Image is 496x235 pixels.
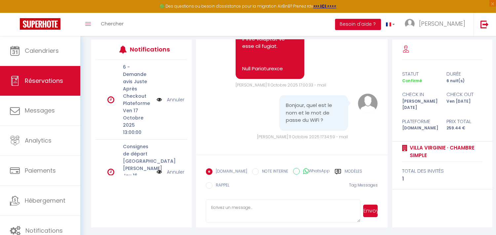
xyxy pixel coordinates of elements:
span: Chercher [101,20,124,27]
label: Modèles [345,168,362,177]
span: Confirmé [402,78,422,84]
a: Annuler [167,96,184,103]
span: Notifications [25,226,63,235]
p: Jeu 16 Octobre 2025 12:00:00 [123,172,152,201]
div: Plateforme [398,117,442,125]
img: logout [480,20,489,28]
span: [PERSON_NAME] [419,19,465,28]
div: [DOMAIN_NAME] [398,125,442,131]
button: Envoyer [363,205,378,217]
span: Analytics [25,136,52,145]
span: Tag Messages [349,182,378,188]
button: Besoin d'aide ? [335,19,381,30]
a: >>> ICI <<<< [313,3,336,9]
span: [PERSON_NAME] 11 Octobre 2025 17:34:59 - mail [257,134,348,140]
p: 6 - Demande avis Juste Après Checkout Plateforme [123,63,152,107]
a: ... [PERSON_NAME] [400,13,474,36]
div: check in [398,90,442,98]
span: Hébergement [25,196,65,205]
div: total des invités [402,167,482,175]
div: statut [398,70,442,78]
label: [DOMAIN_NAME] [212,168,247,176]
span: [PERSON_NAME] 11 Octobre 2025 17:00:33 - mail [236,82,326,88]
img: ... [405,19,415,29]
img: NO IMAGE [157,96,162,103]
p: Ven 17 Octobre 2025 13:00:00 [123,107,152,136]
label: WhatsApp [300,168,330,175]
div: durée [442,70,487,78]
span: Calendriers [25,47,59,55]
span: Réservations [25,77,63,85]
div: Ven [DATE] [442,98,487,111]
div: 259.44 € [442,125,487,131]
label: NOTE INTERNE [259,168,288,176]
span: Paiements [25,166,56,175]
div: 1 [402,175,482,183]
a: Chercher [96,13,129,36]
span: Messages [25,106,55,115]
label: RAPPEL [212,182,229,189]
div: [PERSON_NAME] [DATE] [398,98,442,111]
img: avatar.png [358,93,378,113]
div: 6 nuit(s) [442,78,487,84]
div: check out [442,90,487,98]
p: Consignes de départ [GEOGRAPHIC_DATA][PERSON_NAME] [123,143,152,172]
a: Villa Virginie · Chambre simple [407,144,482,159]
img: NO IMAGE [157,168,162,176]
pre: Bonjour, quel est le nom et le mot de passe du WiFi ? [286,102,341,124]
a: Annuler [167,168,184,176]
div: Prix total [442,117,487,125]
img: Super Booking [20,18,60,30]
h3: Notifications [130,42,168,57]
